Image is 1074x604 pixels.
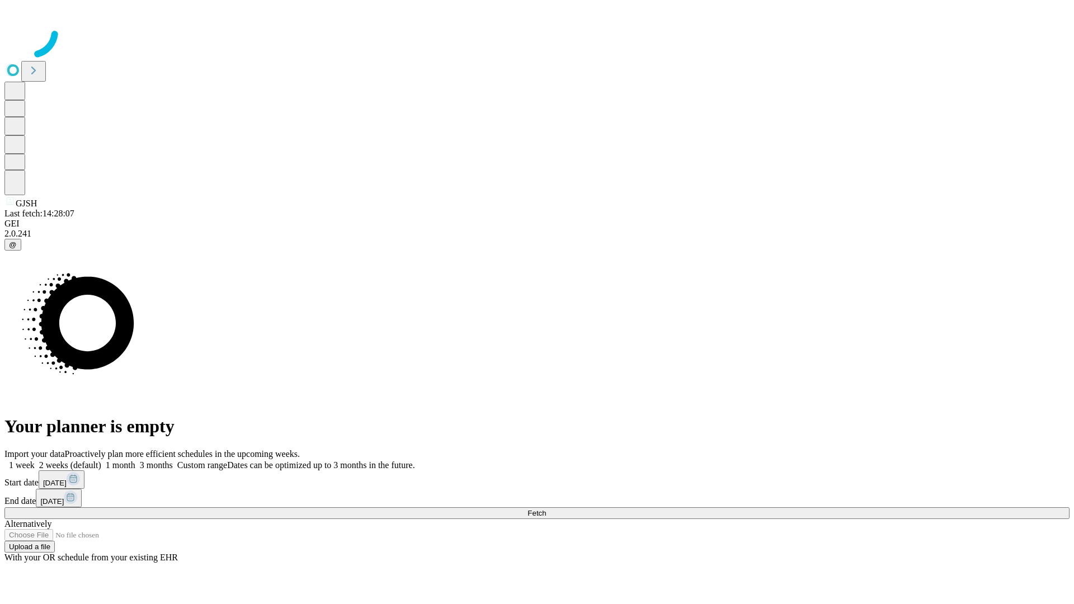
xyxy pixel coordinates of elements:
[39,470,84,489] button: [DATE]
[177,460,227,470] span: Custom range
[4,541,55,553] button: Upload a file
[106,460,135,470] span: 1 month
[4,489,1070,507] div: End date
[39,460,101,470] span: 2 weeks (default)
[43,479,67,487] span: [DATE]
[4,507,1070,519] button: Fetch
[9,240,17,249] span: @
[4,219,1070,229] div: GEI
[65,449,300,459] span: Proactively plan more efficient schedules in the upcoming weeks.
[9,460,35,470] span: 1 week
[4,470,1070,489] div: Start date
[36,489,82,507] button: [DATE]
[40,497,64,506] span: [DATE]
[4,519,51,528] span: Alternatively
[227,460,414,470] span: Dates can be optimized up to 3 months in the future.
[4,239,21,251] button: @
[4,449,65,459] span: Import your data
[16,199,37,208] span: GJSH
[140,460,173,470] span: 3 months
[4,416,1070,437] h1: Your planner is empty
[4,229,1070,239] div: 2.0.241
[4,209,74,218] span: Last fetch: 14:28:07
[4,553,178,562] span: With your OR schedule from your existing EHR
[527,509,546,517] span: Fetch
